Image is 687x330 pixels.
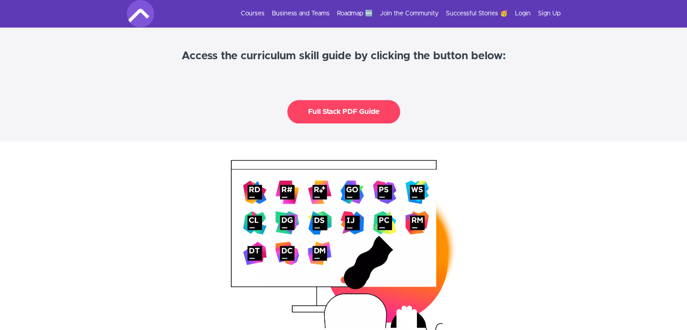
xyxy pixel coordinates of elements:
a: Successful Stories 🥳 [446,9,508,18]
a: Login [515,9,531,18]
button: Full Stack PDF Guide [287,100,400,123]
strong: Access the curriculum skill guide by clicking the button below: [182,51,506,61]
a: Sign Up [538,9,561,18]
a: Business and Teams [272,9,330,18]
a: Roadmap 🆕 [337,9,373,18]
a: Full Stack PDF Guide [287,110,400,115]
a: Join the Community [380,9,439,18]
a: Courses [241,9,265,18]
